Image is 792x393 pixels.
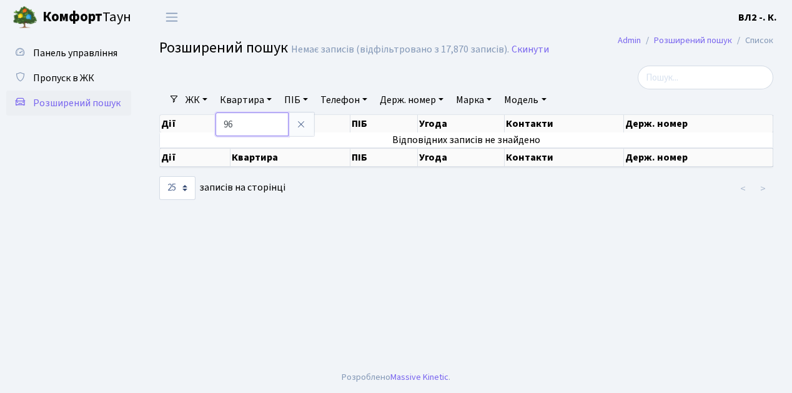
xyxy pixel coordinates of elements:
[375,89,448,111] a: Держ. номер
[160,115,230,132] th: Дії
[279,89,313,111] a: ПІБ
[6,41,131,66] a: Панель управління
[512,44,549,56] a: Скинути
[624,148,773,167] th: Держ. номер
[624,115,773,132] th: Держ. номер
[505,115,624,132] th: Контакти
[315,89,372,111] a: Телефон
[33,46,117,60] span: Панель управління
[505,148,624,167] th: Контакти
[291,44,509,56] div: Немає записів (відфільтровано з 17,870 записів).
[738,10,777,25] a: ВЛ2 -. К.
[230,148,350,167] th: Квартира
[156,7,187,27] button: Переключити навігацію
[6,66,131,91] a: Пропуск в ЖК
[159,176,196,200] select: записів на сторінці
[33,71,94,85] span: Пропуск в ЖК
[418,115,505,132] th: Угода
[451,89,497,111] a: Марка
[599,27,792,54] nav: breadcrumb
[160,148,230,167] th: Дії
[738,11,777,24] b: ВЛ2 -. К.
[159,176,285,200] label: записів на сторінці
[42,7,131,28] span: Таун
[499,89,551,111] a: Модель
[159,37,288,59] span: Розширений пошук
[160,132,773,147] td: Відповідних записів не знайдено
[33,96,121,110] span: Розширений пошук
[654,34,732,47] a: Розширений пошук
[6,91,131,116] a: Розширений пошук
[350,115,418,132] th: ПІБ
[390,371,448,384] a: Massive Kinetic
[638,66,773,89] input: Пошук...
[342,371,450,384] div: Розроблено .
[181,89,212,111] a: ЖК
[12,5,37,30] img: logo.png
[618,34,641,47] a: Admin
[418,148,505,167] th: Угода
[215,89,277,111] a: Квартира
[732,34,773,47] li: Список
[42,7,102,27] b: Комфорт
[350,148,418,167] th: ПІБ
